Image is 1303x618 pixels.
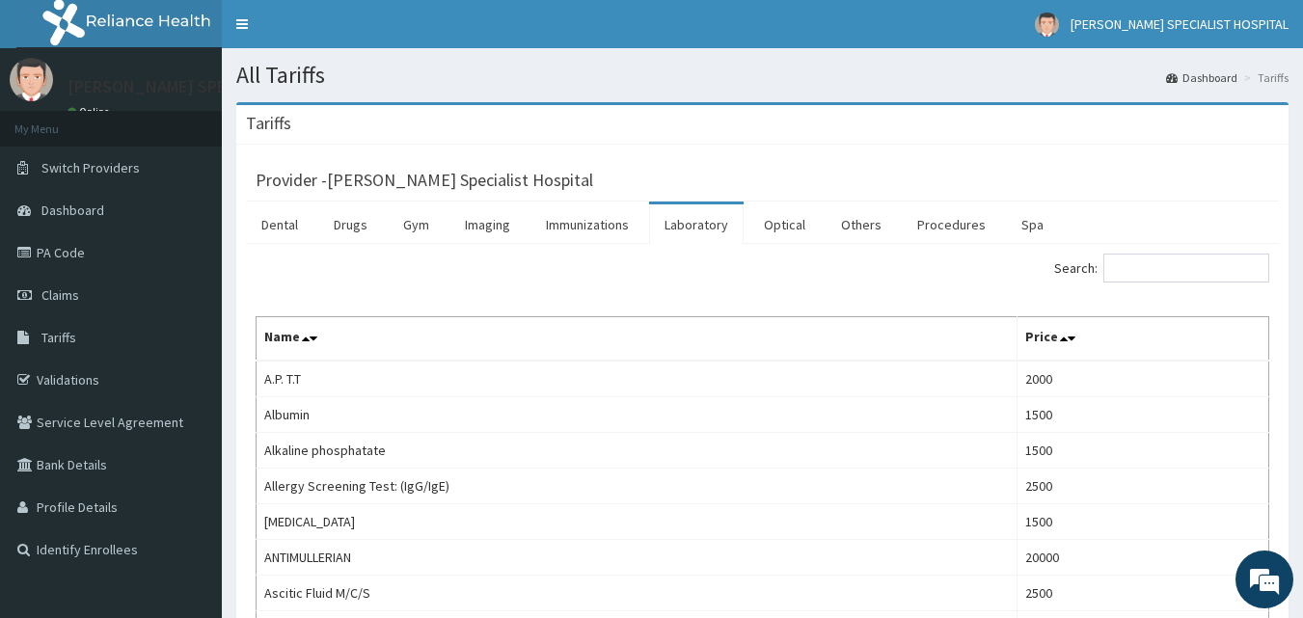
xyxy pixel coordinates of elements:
span: Tariffs [41,329,76,346]
label: Search: [1054,254,1269,282]
a: Gym [388,204,445,245]
td: A.P. T.T [257,361,1018,397]
span: Dashboard [41,202,104,219]
a: Optical [748,204,821,245]
td: Ascitic Fluid M/C/S [257,576,1018,611]
div: Minimize live chat window [316,10,363,56]
a: Drugs [318,204,383,245]
td: 2000 [1018,361,1269,397]
td: 1500 [1018,433,1269,469]
td: ANTIMULLERIAN [257,540,1018,576]
img: d_794563401_company_1708531726252_794563401 [36,96,78,145]
td: [MEDICAL_DATA] [257,504,1018,540]
th: Price [1018,317,1269,362]
textarea: Type your message and hit 'Enter' [10,413,367,480]
td: 20000 [1018,540,1269,576]
p: [PERSON_NAME] SPECIALIST HOSPITAL [68,78,363,95]
th: Name [257,317,1018,362]
a: Laboratory [649,204,744,245]
a: Imaging [449,204,526,245]
h3: Tariffs [246,115,291,132]
td: 2500 [1018,576,1269,611]
td: 2500 [1018,469,1269,504]
img: User Image [10,58,53,101]
a: Immunizations [530,204,644,245]
span: Switch Providers [41,159,140,176]
td: 1500 [1018,397,1269,433]
td: 1500 [1018,504,1269,540]
a: Others [826,204,897,245]
a: Dashboard [1166,69,1237,86]
div: Chat with us now [100,108,324,133]
h1: All Tariffs [236,63,1289,88]
h3: Provider - [PERSON_NAME] Specialist Hospital [256,172,593,189]
a: Online [68,105,114,119]
td: Alkaline phosphatate [257,433,1018,469]
a: Spa [1006,204,1059,245]
a: Procedures [902,204,1001,245]
td: Albumin [257,397,1018,433]
span: Claims [41,286,79,304]
span: We're online! [112,186,266,381]
li: Tariffs [1239,69,1289,86]
a: Dental [246,204,313,245]
td: Allergy Screening Test: (IgG/IgE) [257,469,1018,504]
input: Search: [1103,254,1269,282]
span: [PERSON_NAME] SPECIALIST HOSPITAL [1071,15,1289,33]
img: User Image [1035,13,1059,37]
